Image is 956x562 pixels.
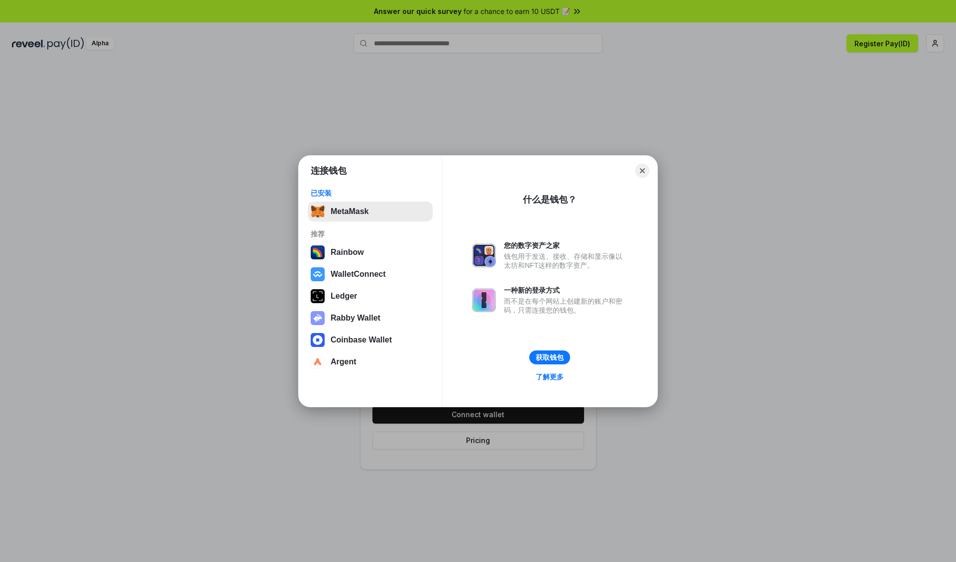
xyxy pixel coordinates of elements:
[472,288,496,312] img: svg+xml,%3Csvg%20xmlns%3D%22http%3A%2F%2Fwww.w3.org%2F2000%2Fsvg%22%20fill%3D%22none%22%20viewBox...
[331,357,357,366] div: Argent
[331,207,368,216] div: MetaMask
[635,164,649,178] button: Close
[311,165,347,177] h1: 连接钱包
[536,353,564,362] div: 获取钱包
[529,350,570,364] button: 获取钱包
[504,286,627,295] div: 一种新的登录方式
[331,314,380,323] div: Rabby Wallet
[504,297,627,315] div: 而不是在每个网站上创建新的账户和密码，只需连接您的钱包。
[311,289,325,303] img: svg+xml,%3Csvg%20xmlns%3D%22http%3A%2F%2Fwww.w3.org%2F2000%2Fsvg%22%20width%3D%2228%22%20height%3...
[308,352,433,372] button: Argent
[308,308,433,328] button: Rabby Wallet
[331,248,364,257] div: Rainbow
[331,336,392,344] div: Coinbase Wallet
[308,330,433,350] button: Coinbase Wallet
[504,241,627,250] div: 您的数字资产之家
[311,311,325,325] img: svg+xml,%3Csvg%20xmlns%3D%22http%3A%2F%2Fwww.w3.org%2F2000%2Fsvg%22%20fill%3D%22none%22%20viewBox...
[308,264,433,284] button: WalletConnect
[308,242,433,262] button: Rainbow
[331,270,386,279] div: WalletConnect
[308,286,433,306] button: Ledger
[311,205,325,219] img: svg+xml,%3Csvg%20fill%3D%22none%22%20height%3D%2233%22%20viewBox%3D%220%200%2035%2033%22%20width%...
[311,189,430,198] div: 已安装
[308,202,433,222] button: MetaMask
[536,372,564,381] div: 了解更多
[311,267,325,281] img: svg+xml,%3Csvg%20width%3D%2228%22%20height%3D%2228%22%20viewBox%3D%220%200%2028%2028%22%20fill%3D...
[504,252,627,270] div: 钱包用于发送、接收、存储和显示像以太坊和NFT这样的数字资产。
[311,355,325,369] img: svg+xml,%3Csvg%20width%3D%2228%22%20height%3D%2228%22%20viewBox%3D%220%200%2028%2028%22%20fill%3D...
[311,245,325,259] img: svg+xml,%3Csvg%20width%3D%22120%22%20height%3D%22120%22%20viewBox%3D%220%200%20120%20120%22%20fil...
[523,194,577,206] div: 什么是钱包？
[311,333,325,347] img: svg+xml,%3Csvg%20width%3D%2228%22%20height%3D%2228%22%20viewBox%3D%220%200%2028%2028%22%20fill%3D...
[530,370,570,383] a: 了解更多
[472,243,496,267] img: svg+xml,%3Csvg%20xmlns%3D%22http%3A%2F%2Fwww.w3.org%2F2000%2Fsvg%22%20fill%3D%22none%22%20viewBox...
[331,292,357,301] div: Ledger
[311,229,430,238] div: 推荐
